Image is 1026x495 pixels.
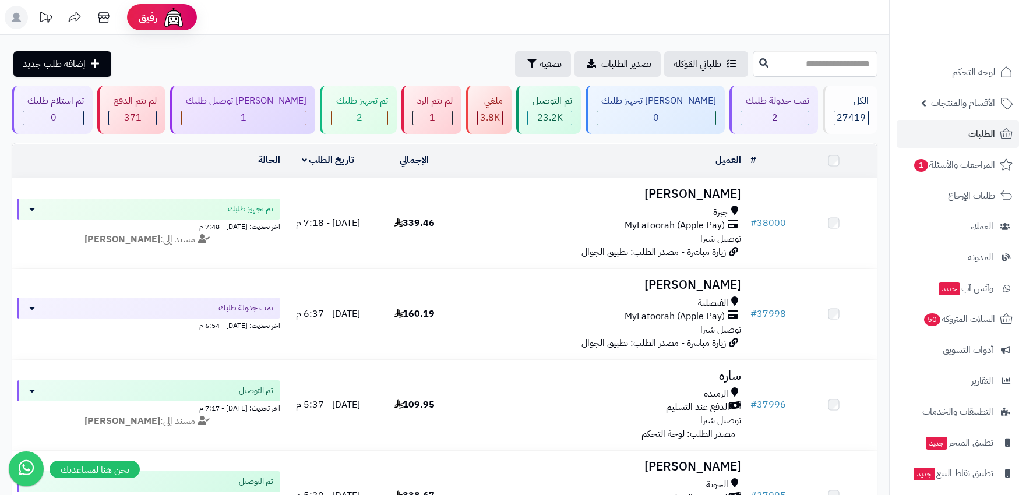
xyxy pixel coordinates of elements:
[581,245,726,259] span: زيارة مباشرة - مصدر الطلب: تطبيق الجوال
[750,398,757,412] span: #
[715,153,741,167] a: العميل
[464,86,514,134] a: ملغي 3.8K
[625,310,725,323] span: MyFatoorah (Apple Pay)
[897,182,1019,210] a: طلبات الإرجاع
[31,6,60,32] a: تحديثات المنصة
[182,111,306,125] div: 1
[952,64,995,80] span: لوحة التحكم
[8,233,289,246] div: مسند إلى:
[139,10,157,24] span: رفيق
[897,429,1019,457] a: تطبيق المتجرجديد
[168,86,318,134] a: [PERSON_NAME] توصيل طلبك 1
[84,414,160,428] strong: [PERSON_NAME]
[923,311,995,327] span: السلات المتروكة
[666,401,729,414] span: الدفع عند التسليم
[897,151,1019,179] a: المراجعات والأسئلة1
[700,323,741,337] span: توصيل شبرا
[837,111,866,125] span: 27419
[947,24,1015,48] img: logo-2.png
[477,94,503,108] div: ملغي
[296,216,360,230] span: [DATE] - 7:18 م
[713,206,728,219] span: جبرة
[17,401,280,413] div: اخر تحديث: [DATE] - 7:17 م
[925,434,993,451] span: تطبيق المتجر
[17,319,280,331] div: اخر تحديث: [DATE] - 6:54 م
[704,387,728,401] span: الرميدة
[897,398,1019,426] a: التطبيقات والخدمات
[897,336,1019,364] a: أدوات التسويق
[750,307,786,321] a: #37998
[302,153,355,167] a: تاريخ الطلب
[706,478,728,492] span: الحوية
[750,216,786,230] a: #38000
[750,398,786,412] a: #37996
[23,111,83,125] div: 0
[583,86,727,134] a: [PERSON_NAME] تجهيز طلبك 0
[897,274,1019,302] a: وآتس آبجديد
[17,220,280,232] div: اخر تحديث: [DATE] - 7:48 م
[971,218,993,235] span: العملاء
[834,94,869,108] div: الكل
[820,86,880,134] a: الكل27419
[700,413,741,427] span: توصيل شبرا
[162,6,185,29] img: ai-face.png
[528,111,571,125] div: 23224
[926,437,947,450] span: جديد
[109,111,156,125] div: 371
[540,57,562,71] span: تصفية
[8,415,289,428] div: مسند إلى:
[727,86,820,134] a: تمت جدولة طلبك 2
[897,305,1019,333] a: السلات المتروكة50
[296,307,360,321] span: [DATE] - 6:37 م
[897,213,1019,241] a: العملاء
[922,404,993,420] span: التطبيقات والخدمات
[124,111,142,125] span: 371
[931,95,995,111] span: الأقسام والمنتجات
[457,360,745,450] td: - مصدر الطلب: لوحة التحكم
[332,111,387,125] div: 2
[913,157,995,173] span: المراجعات والأسئلة
[943,342,993,358] span: أدوات التسويق
[597,94,716,108] div: [PERSON_NAME] تجهيز طلبك
[462,188,741,201] h3: [PERSON_NAME]
[948,188,995,204] span: طلبات الإرجاع
[413,111,452,125] div: 1
[462,460,741,473] h3: [PERSON_NAME]
[462,369,741,383] h3: ساره
[241,111,246,125] span: 1
[239,476,273,487] span: تم التوصيل
[527,94,572,108] div: تم التوصيل
[218,302,273,314] span: تمت جدولة طلبك
[914,159,928,172] span: 1
[23,57,86,71] span: إضافة طلب جديد
[897,459,1019,487] a: تطبيق نقاط البيعجديد
[625,219,725,232] span: MyFatoorah (Apple Pay)
[399,86,464,134] a: لم يتم الرد 1
[400,153,429,167] a: الإجمالي
[357,111,362,125] span: 2
[51,111,57,125] span: 0
[772,111,778,125] span: 2
[296,398,360,412] span: [DATE] - 5:37 م
[601,57,651,71] span: تصدير الطلبات
[897,58,1019,86] a: لوحة التحكم
[698,296,728,310] span: الفيصلية
[108,94,156,108] div: لم يتم الدفع
[462,278,741,292] h3: [PERSON_NAME]
[394,307,435,321] span: 160.19
[897,243,1019,271] a: المدونة
[897,367,1019,395] a: التقارير
[664,51,748,77] a: طلباتي المُوكلة
[478,111,502,125] div: 3818
[318,86,399,134] a: تم تجهيز طلبك 2
[741,111,808,125] div: 2
[700,232,741,246] span: توصيل شبرا
[515,51,571,77] button: تصفية
[750,307,757,321] span: #
[674,57,721,71] span: طلباتي المُوكلة
[480,111,500,125] span: 3.8K
[239,385,273,397] span: تم التوصيل
[968,249,993,266] span: المدونة
[597,111,715,125] div: 0
[429,111,435,125] span: 1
